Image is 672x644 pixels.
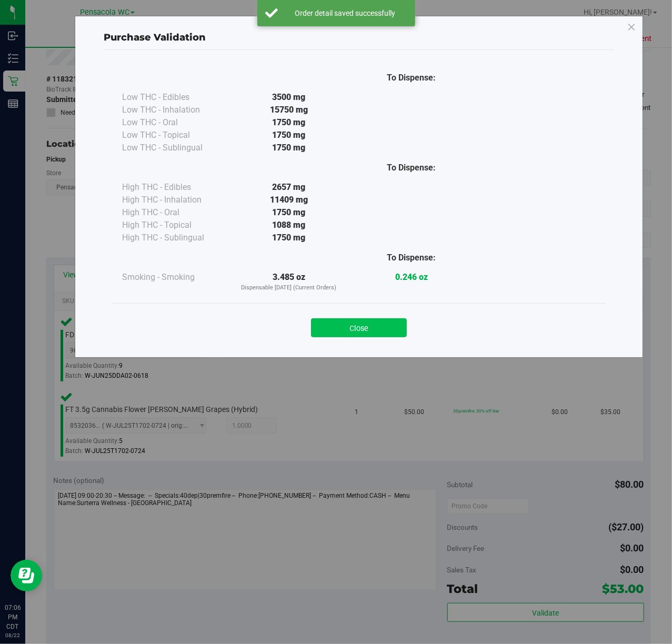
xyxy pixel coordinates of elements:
div: High THC - Edibles [122,181,227,194]
button: Close [311,318,407,337]
div: 1750 mg [227,116,350,129]
iframe: Resource center [11,560,42,591]
div: Low THC - Edibles [122,91,227,104]
div: Low THC - Topical [122,129,227,142]
div: To Dispense: [350,72,473,84]
div: Low THC - Oral [122,116,227,129]
div: Order detail saved successfully [284,8,407,18]
div: High THC - Topical [122,219,227,232]
div: Low THC - Inhalation [122,104,227,116]
div: 1088 mg [227,219,350,232]
div: To Dispense: [350,251,473,264]
div: High THC - Sublingual [122,232,227,244]
strong: 0.246 oz [395,272,428,282]
div: To Dispense: [350,162,473,174]
div: 11409 mg [227,194,350,206]
div: 3500 mg [227,91,350,104]
div: 1750 mg [227,129,350,142]
p: Dispensable [DATE] (Current Orders) [227,284,350,293]
span: Purchase Validation [104,32,206,43]
div: Smoking - Smoking [122,271,227,284]
div: 15750 mg [227,104,350,116]
div: 1750 mg [227,206,350,219]
div: High THC - Inhalation [122,194,227,206]
div: 2657 mg [227,181,350,194]
div: 1750 mg [227,232,350,244]
div: Low THC - Sublingual [122,142,227,154]
div: 1750 mg [227,142,350,154]
div: 3.485 oz [227,271,350,293]
div: High THC - Oral [122,206,227,219]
